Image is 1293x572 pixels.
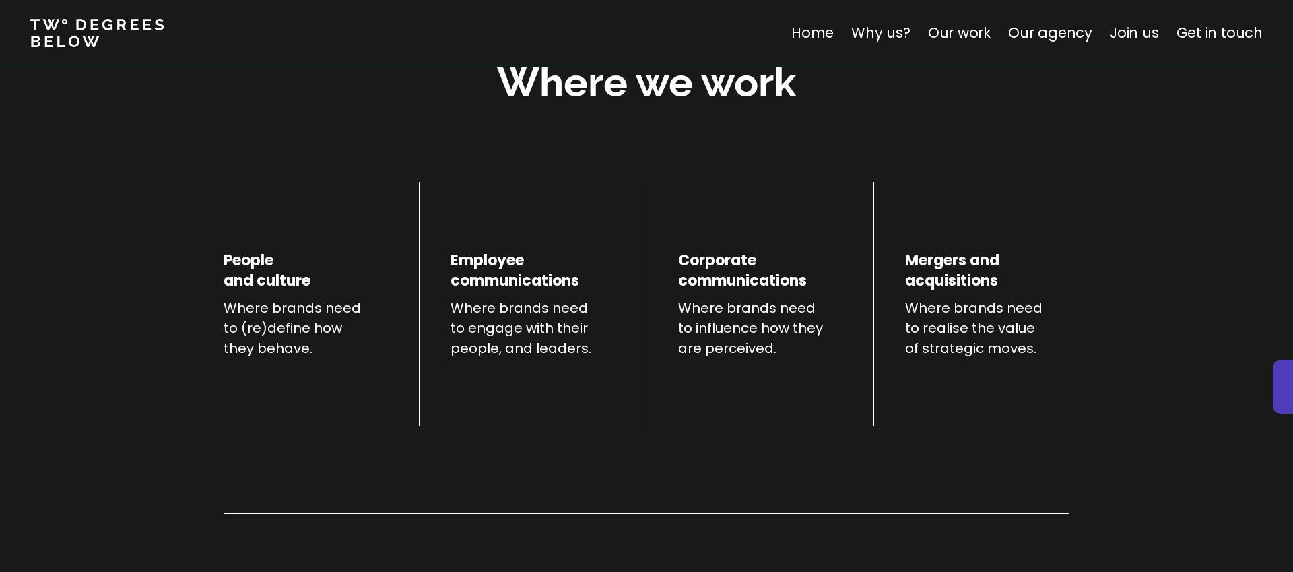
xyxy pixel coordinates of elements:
h2: Where we work [497,55,796,110]
a: Our agency [1008,23,1092,42]
a: Get in touch [1176,23,1263,42]
a: Join us [1110,23,1159,42]
p: Where brands need to engage with their people, and leaders. [451,298,615,358]
h4: Employee communications [451,251,579,291]
p: Where brands need to (re)define how they behave. [224,298,388,358]
a: Why us? [851,23,910,42]
a: Our work [928,23,991,42]
a: Home [791,23,834,42]
h4: Corporate communications [678,251,807,291]
p: Where brands need to realise the value of strategic moves. [905,298,1069,358]
p: Where brands need to influence how they are perceived. [678,298,842,358]
h4: Mergers and acquisitions [905,251,999,291]
h4: People and culture [224,251,310,291]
